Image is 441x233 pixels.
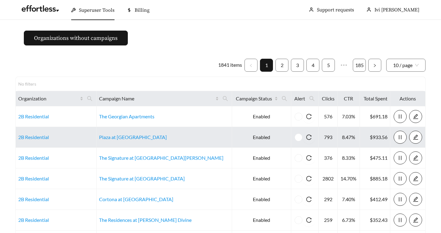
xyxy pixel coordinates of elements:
[220,94,231,104] span: search
[394,134,406,140] span: pause
[394,172,407,185] button: pause
[319,148,338,168] td: 376
[338,127,360,148] td: 8.47%
[360,189,390,210] td: $412.49
[302,193,315,206] button: reload
[368,59,381,72] button: right
[394,176,406,181] span: pause
[232,168,291,189] td: Enabled
[232,210,291,231] td: Enabled
[409,196,422,202] a: edit
[223,96,228,101] span: search
[302,131,315,144] button: reload
[360,168,390,189] td: $885.18
[260,59,273,72] li: 1
[279,94,290,104] span: search
[24,31,128,45] button: Organizations without campaigns
[275,59,288,72] li: 2
[87,96,93,101] span: search
[338,168,360,189] td: 14.70%
[360,91,390,106] th: Total Spent
[409,172,422,185] button: edit
[218,59,242,72] li: 1841 items
[338,210,360,231] td: 6.73%
[276,59,288,71] a: 2
[319,210,338,231] td: 259
[302,114,315,119] span: reload
[394,151,407,164] button: pause
[409,110,422,123] button: edit
[394,217,406,223] span: pause
[34,34,118,42] span: Organizations without campaigns
[282,96,287,101] span: search
[302,172,315,185] button: reload
[294,95,306,102] span: Alert
[232,148,291,168] td: Enabled
[409,151,422,164] button: edit
[394,197,406,202] span: pause
[99,155,223,161] a: The Signature at [GEOGRAPHIC_DATA][PERSON_NAME]
[18,217,49,223] a: 2B Residential
[79,7,115,13] span: Superuser Tools
[99,113,154,119] a: The Georgian Apartments
[353,59,365,71] a: 185
[394,114,406,119] span: pause
[244,59,257,72] button: left
[368,59,381,72] li: Next Page
[319,189,338,210] td: 292
[18,95,79,102] span: Organization
[99,176,185,181] a: The Signature at [GEOGRAPHIC_DATA]
[409,155,422,161] span: edit
[235,95,273,102] span: Campaign Status
[360,127,390,148] td: $933.56
[317,7,354,13] a: Support requests
[337,59,350,72] span: •••
[338,148,360,168] td: 8.33%
[409,176,422,181] a: edit
[302,151,315,164] button: reload
[249,64,253,67] span: left
[18,113,49,119] a: 2B Residential
[232,106,291,127] td: Enabled
[394,193,407,206] button: pause
[99,196,173,202] a: Cortona at [GEOGRAPHIC_DATA]
[322,59,335,72] li: 5
[99,217,192,223] a: The Residences at [PERSON_NAME] Divine
[386,59,426,72] div: Page Size
[18,134,49,140] a: 2B Residential
[302,176,315,181] span: reload
[319,127,338,148] td: 793
[409,217,422,223] span: edit
[409,113,422,119] a: edit
[319,106,338,127] td: 576
[374,7,419,13] span: Ivi [PERSON_NAME]
[302,110,315,123] button: reload
[244,59,257,72] li: Previous Page
[99,95,214,102] span: Campaign Name
[360,148,390,168] td: $475.11
[338,91,360,106] th: CTR
[302,217,315,223] span: reload
[84,94,95,104] span: search
[338,189,360,210] td: 7.40%
[291,59,304,71] a: 3
[409,134,422,140] a: edit
[394,214,407,227] button: pause
[393,59,419,71] span: 10 / page
[322,59,335,71] a: 5
[18,176,49,181] a: 2B Residential
[18,155,49,161] a: 2B Residential
[306,59,319,72] li: 4
[18,196,49,202] a: 2B Residential
[394,155,406,161] span: pause
[373,64,377,67] span: right
[309,96,315,101] span: search
[319,168,338,189] td: 2802
[307,94,317,104] span: search
[390,91,426,106] th: Actions
[291,59,304,72] li: 3
[394,131,407,144] button: pause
